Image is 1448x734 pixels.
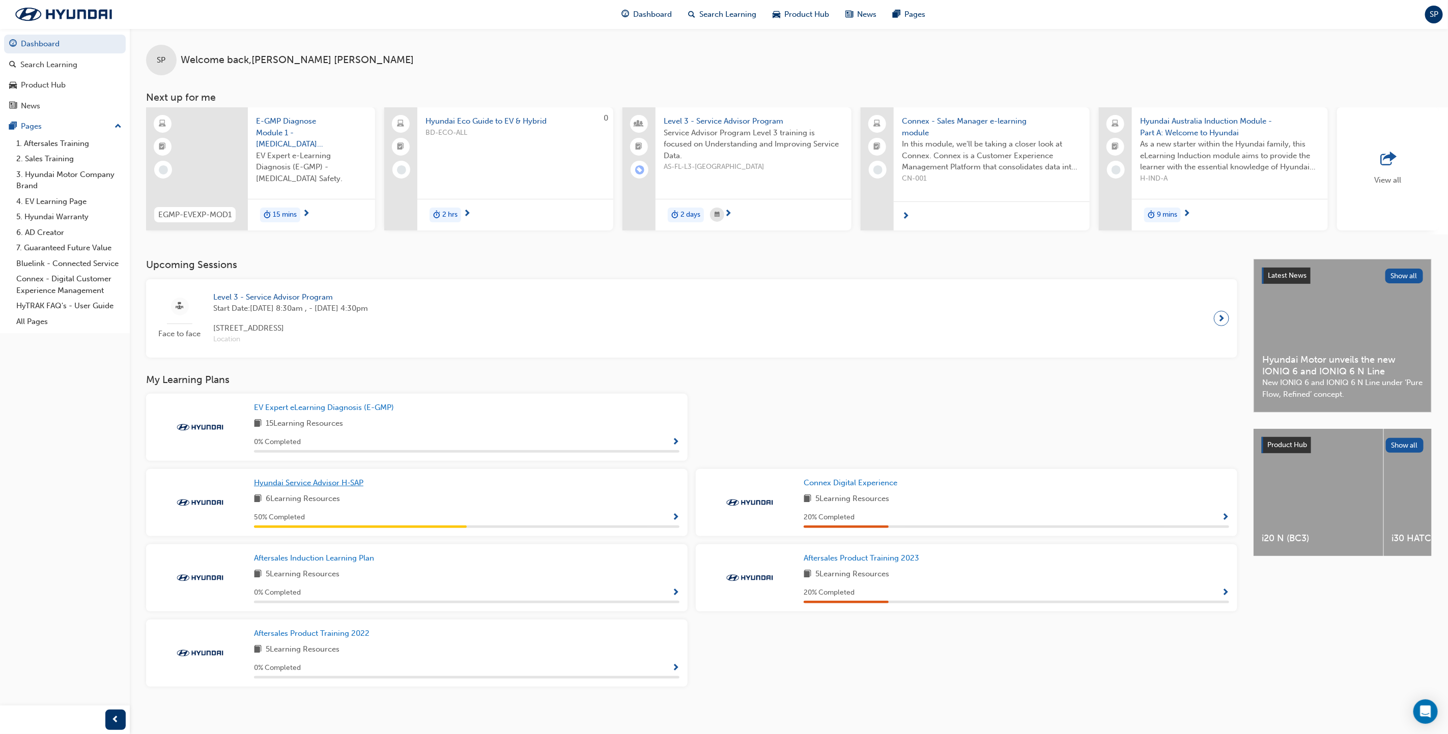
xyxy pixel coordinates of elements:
[636,140,643,154] span: booktick-icon
[9,122,17,131] span: pages-icon
[130,92,1448,103] h3: Next up for me
[9,61,16,70] span: search-icon
[159,118,166,131] span: learningResourceType_ELEARNING-icon
[254,552,378,564] a: Aftersales Induction Learning Plan
[154,287,1229,349] a: Face to faceLevel 3 - Service Advisor ProgramStart Date:[DATE] 8:30am , - [DATE] 4:30pm[STREET_AD...
[722,573,778,583] img: Trak
[671,209,678,222] span: duration-icon
[21,100,40,112] div: News
[254,662,301,674] span: 0 % Completed
[213,334,368,345] span: Location
[1254,429,1383,556] a: i20 N (BC3)
[1148,209,1155,222] span: duration-icon
[159,165,168,174] span: learningRecordVerb_NONE-icon
[1222,589,1229,598] span: Show Progress
[1268,271,1307,280] span: Latest News
[4,35,126,53] a: Dashboard
[1222,513,1229,522] span: Show Progress
[157,54,166,66] span: SP
[1262,437,1424,453] a: Product HubShow all
[302,210,310,219] span: next-icon
[1157,209,1177,221] span: 9 mins
[874,118,881,131] span: laptop-icon
[9,102,17,111] span: news-icon
[804,477,901,489] a: Connex Digital Experience
[1385,269,1424,283] button: Show all
[254,629,370,638] span: Aftersales Product Training 2022
[112,714,120,726] span: prev-icon
[266,418,343,430] span: 15 Learning Resources
[636,118,643,131] span: people-icon
[384,107,613,230] a: 0Hyundai Eco Guide to EV & HybridBD-ECO-ALLduration-icon2 hrs
[4,55,126,74] a: Search Learning
[1267,441,1307,449] span: Product Hub
[12,209,126,225] a: 5. Hyundai Warranty
[1183,210,1190,219] span: next-icon
[804,512,855,523] span: 20 % Completed
[146,374,1237,386] h3: My Learning Plans
[672,511,679,524] button: Show Progress
[634,9,672,20] span: Dashboard
[902,212,910,221] span: next-icon
[9,81,17,90] span: car-icon
[397,165,406,174] span: learningRecordVerb_NONE-icon
[1380,152,1396,166] span: outbound-icon
[172,497,228,508] img: Trak
[254,403,394,412] span: EV Expert eLearning Diagnosis (E-GMP)
[172,573,228,583] img: Trak
[12,314,126,330] a: All Pages
[12,271,126,298] a: Connex - Digital Customer Experience Management
[1430,9,1438,20] span: SP
[1425,6,1443,23] button: SP
[1222,586,1229,599] button: Show Progress
[181,54,414,66] span: Welcome back , [PERSON_NAME] [PERSON_NAME]
[715,209,720,221] span: calendar-icon
[425,115,605,127] span: Hyundai Eco Guide to EV & Hybrid
[804,568,811,581] span: book-icon
[442,209,458,221] span: 2 hrs
[873,165,883,174] span: learningRecordVerb_NONE-icon
[1099,107,1328,230] a: Hyundai Australia Induction Module - Part A: Welcome to HyundaiAs a new starter within the Hyunda...
[12,225,126,241] a: 6. AD Creator
[254,436,301,448] span: 0 % Completed
[1386,438,1424,453] button: Show all
[672,589,679,598] span: Show Progress
[804,552,923,564] a: Aftersales Product Training 2023
[1140,115,1320,138] span: Hyundai Australia Induction Module - Part A: Welcome to Hyundai
[4,117,126,136] button: Pages
[213,322,368,334] span: [STREET_ADDRESS]
[1262,377,1423,400] span: New IONIQ 6 and IONIQ 6 N Line under ‘Pure Flow, Refined’ concept.
[254,643,262,656] span: book-icon
[700,9,757,20] span: Search Learning
[213,291,368,303] span: Level 3 - Service Advisor Program
[622,107,851,230] a: Level 3 - Service Advisor ProgramService Advisor Program Level 3 training is focused on Understan...
[12,240,126,256] a: 7. Guaranteed Future Value
[115,120,122,133] span: up-icon
[672,662,679,674] button: Show Progress
[254,478,363,487] span: Hyundai Service Advisor H-SAP
[1218,311,1226,326] span: next-icon
[689,8,696,21] span: search-icon
[614,4,680,25] a: guage-iconDashboard
[902,115,1082,138] span: Connex - Sales Manager e-learning module
[622,8,630,21] span: guage-icon
[680,4,765,25] a: search-iconSearch Learning
[158,209,232,221] span: EGMP-EVEXP-MOD1
[804,553,919,563] span: Aftersales Product Training 2023
[765,4,838,25] a: car-iconProduct Hub
[254,477,367,489] a: Hyundai Service Advisor H-SAP
[893,8,901,21] span: pages-icon
[254,568,262,581] span: book-icon
[5,4,122,25] img: Trak
[425,127,605,139] span: BD-ECO-ALL
[4,76,126,95] a: Product Hub
[254,402,398,414] a: EV Expert eLearning Diagnosis (E-GMP)
[266,643,339,656] span: 5 Learning Resources
[256,150,367,185] span: EV Expert e-Learning Diagnosis (E-GMP) - [MEDICAL_DATA] Safety.
[815,493,889,506] span: 5 Learning Resources
[1140,138,1320,173] span: As a new starter within the Hyundai family, this eLearning Induction module aims to provide the l...
[1375,175,1402,185] span: View all
[885,4,934,25] a: pages-iconPages
[12,151,126,167] a: 2. Sales Training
